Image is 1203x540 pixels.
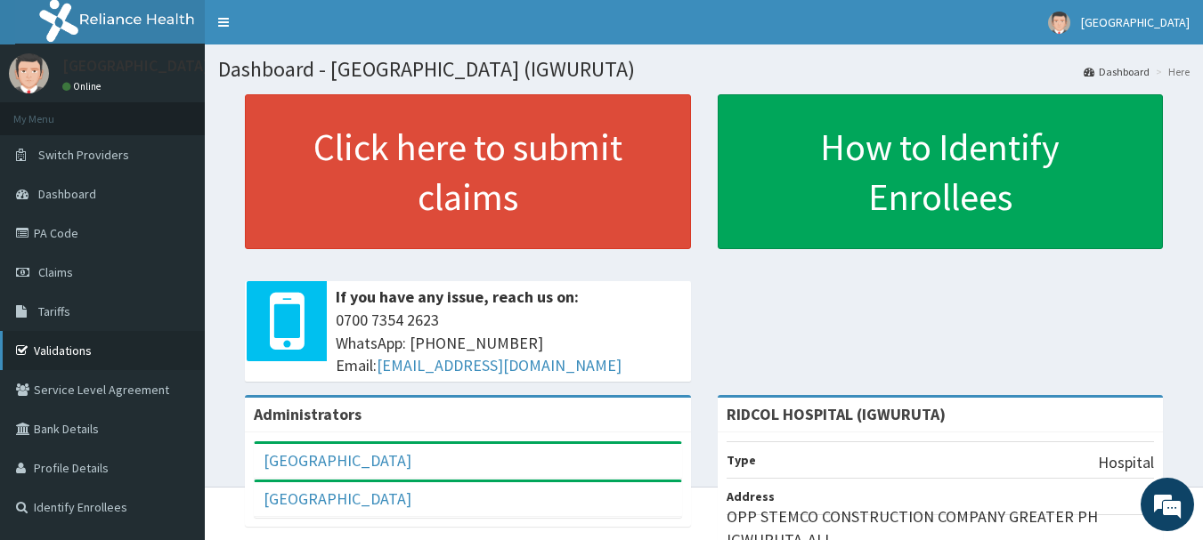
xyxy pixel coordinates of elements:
b: If you have any issue, reach us on: [336,286,579,307]
span: Claims [38,264,73,280]
li: Here [1151,64,1190,79]
a: Click here to submit claims [245,94,691,249]
span: [GEOGRAPHIC_DATA] [1081,14,1190,30]
span: Switch Providers [38,147,129,163]
a: Dashboard [1084,64,1150,79]
span: Dashboard [38,186,96,202]
b: Type [727,452,756,468]
a: [EMAIL_ADDRESS][DOMAIN_NAME] [377,355,622,375]
p: Hospital [1098,451,1154,474]
p: [GEOGRAPHIC_DATA] [62,58,209,74]
b: Address [727,488,775,504]
a: Online [62,80,105,93]
a: [GEOGRAPHIC_DATA] [264,450,411,471]
span: 0700 7354 2623 WhatsApp: [PHONE_NUMBER] Email: [336,309,682,377]
strong: RIDCOL HOSPITAL (IGWURUTA) [727,404,946,424]
a: How to Identify Enrollees [718,94,1164,249]
img: User Image [1048,12,1070,34]
a: [GEOGRAPHIC_DATA] [264,488,411,509]
h1: Dashboard - [GEOGRAPHIC_DATA] (IGWURUTA) [218,58,1190,81]
span: Tariffs [38,303,70,319]
b: Administrators [254,404,362,424]
img: User Image [9,53,49,93]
